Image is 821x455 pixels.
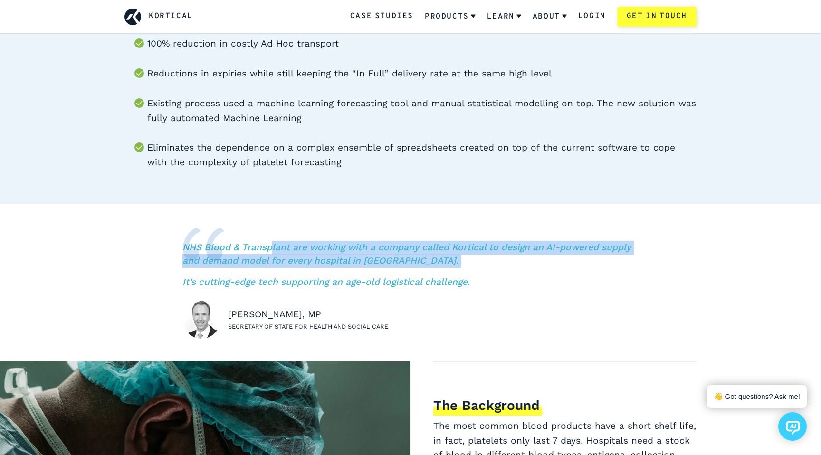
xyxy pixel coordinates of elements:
a: Get in touch [617,7,697,27]
a: Products [425,4,476,29]
li: Reductions in expiries while still keeping the “In Full” delivery rate at the same high level [147,66,697,81]
li: 100% reduction in costly Ad Hoc transport [147,37,697,51]
a: About [533,4,567,29]
img: Quotemark icon [182,227,225,261]
p: Secretary of State for Health and Social Care [228,322,388,332]
li: Eliminates the dependence on a complex ensemble of spreadsheets created on top of the current sof... [147,141,697,170]
p: [PERSON_NAME], MP [228,307,388,322]
p: NHS Blood & Transplant are working with a company called Kortical to design an AI-powered supply ... [182,241,639,268]
li: Existing process used a machine learning forecasting tool and manual statistical modelling on top... [147,96,697,125]
a: Case Studies [350,10,413,23]
h3: The Background [433,398,542,416]
p: It’s cutting-edge tech supporting an age-old logistical challenge. [182,275,639,289]
a: Login [578,10,606,23]
img: Author profile avatar [182,301,220,339]
a: Kortical [149,10,193,23]
a: Learn [487,4,521,29]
